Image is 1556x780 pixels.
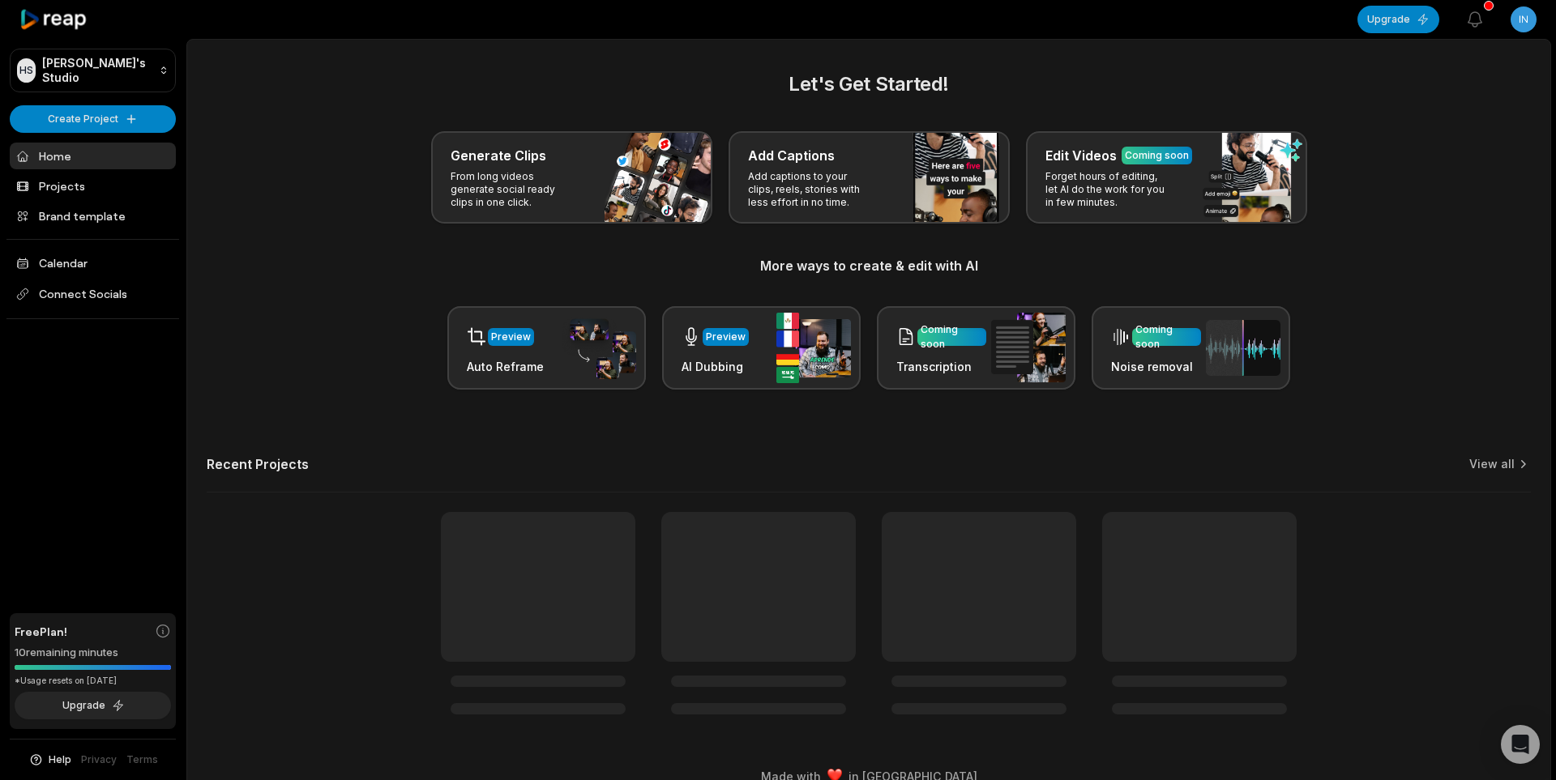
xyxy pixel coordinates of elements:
[81,752,117,767] a: Privacy
[15,692,171,719] button: Upgrade
[10,105,176,133] button: Create Project
[10,202,176,229] a: Brand template
[28,752,71,767] button: Help
[467,358,544,375] h3: Auto Reframe
[1135,322,1198,352] div: Coming soon
[896,358,986,375] h3: Transcription
[126,752,158,767] a: Terms
[10,249,176,276] a: Calendar
[1111,358,1201,375] h3: Noise removal
[562,317,636,380] img: auto_reframe.png
[706,330,746,344] div: Preview
[1045,146,1117,165] h3: Edit Videos
[491,330,531,344] div: Preview
[1206,320,1280,376] img: noise_removal.png
[1125,148,1189,163] div: Coming soon
[921,322,983,352] div: Coming soon
[748,170,874,209] p: Add captions to your clips, reels, stories with less effort in no time.
[451,170,576,209] p: From long videos generate social ready clips in one click.
[15,675,171,687] div: *Usage resets on [DATE]
[10,279,176,309] span: Connect Socials
[1469,456,1515,472] a: View all
[207,70,1531,99] h2: Let's Get Started!
[207,256,1531,275] h3: More ways to create & edit with AI
[15,645,171,661] div: 10 remaining minutes
[17,58,36,83] div: HS
[49,752,71,767] span: Help
[451,146,546,165] h3: Generate Clips
[991,313,1066,382] img: transcription.png
[1357,6,1439,33] button: Upgrade
[42,56,152,85] p: [PERSON_NAME]'s Studio
[1045,170,1171,209] p: Forget hours of editing, let AI do the work for you in few minutes.
[207,456,309,472] h2: Recent Projects
[10,143,176,169] a: Home
[15,623,67,640] span: Free Plan!
[748,146,835,165] h3: Add Captions
[682,358,749,375] h3: AI Dubbing
[776,313,851,383] img: ai_dubbing.png
[10,173,176,199] a: Projects
[1501,725,1540,764] div: Open Intercom Messenger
